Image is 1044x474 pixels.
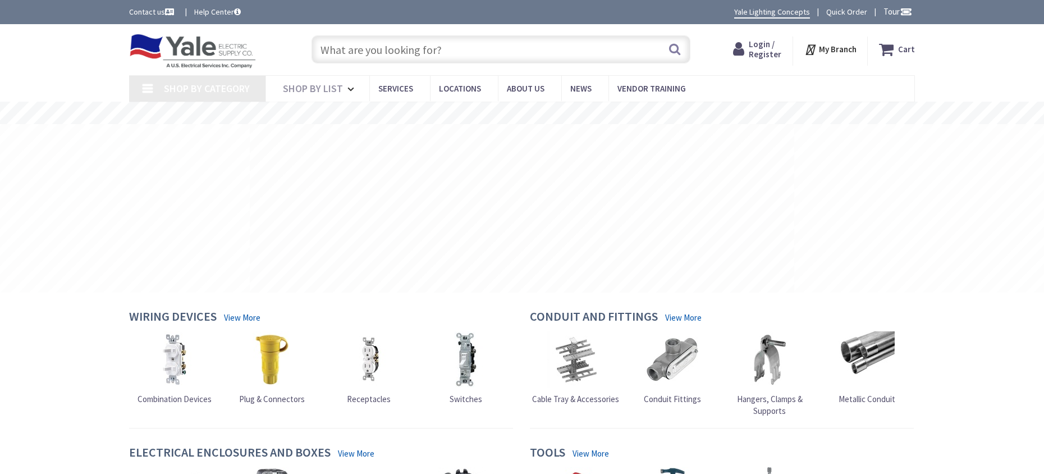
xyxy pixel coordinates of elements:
a: View More [573,448,609,459]
span: Services [378,83,413,94]
span: Cable Tray & Accessories [532,394,619,404]
img: Combination Devices [146,331,203,388]
span: Vendor Training [617,83,686,94]
span: Shop By List [283,82,343,95]
img: Conduit Fittings [644,331,700,388]
img: Cable Tray & Accessories [547,331,603,388]
input: What are you looking for? [312,35,690,63]
h4: Electrical Enclosures and Boxes [129,445,331,462]
a: View More [665,312,702,323]
span: Login / Register [749,39,781,60]
img: Yale Electric Supply Co. [129,34,256,69]
div: My Branch [804,39,857,60]
a: Cable Tray & Accessories Cable Tray & Accessories [532,331,619,405]
a: Switches Switches [438,331,494,405]
h4: Conduit and Fittings [530,309,658,326]
h4: Tools [530,445,565,462]
a: Help Center [194,6,241,17]
span: Combination Devices [138,394,212,404]
span: Hangers, Clamps & Supports [737,394,803,416]
img: Receptacles [341,331,397,388]
a: Metallic Conduit Metallic Conduit [839,331,895,405]
img: Metallic Conduit [839,331,895,388]
span: About Us [507,83,544,94]
span: Conduit Fittings [644,394,701,404]
a: Combination Devices Combination Devices [138,331,212,405]
span: Shop By Category [164,82,250,95]
h4: Wiring Devices [129,309,217,326]
span: Receptacles [347,394,391,404]
span: Plug & Connectors [239,394,305,404]
a: Receptacles Receptacles [341,331,397,405]
a: Cart [879,39,915,60]
a: Contact us [129,6,176,17]
span: News [570,83,592,94]
strong: My Branch [819,44,857,54]
strong: Cart [898,39,915,60]
a: Login / Register [733,39,781,60]
a: Hangers, Clamps & Supports Hangers, Clamps & Supports [724,331,816,417]
img: Hangers, Clamps & Supports [741,331,798,388]
a: Yale Lighting Concepts [734,6,810,19]
span: Locations [439,83,481,94]
img: Plug & Connectors [244,331,300,388]
span: Tour [883,6,912,17]
a: View More [224,312,260,323]
img: Switches [438,331,494,388]
span: Switches [450,394,482,404]
a: Conduit Fittings Conduit Fittings [644,331,701,405]
span: Metallic Conduit [839,394,895,404]
a: View More [338,448,374,459]
a: Quick Order [826,6,867,17]
a: Plug & Connectors Plug & Connectors [239,331,305,405]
